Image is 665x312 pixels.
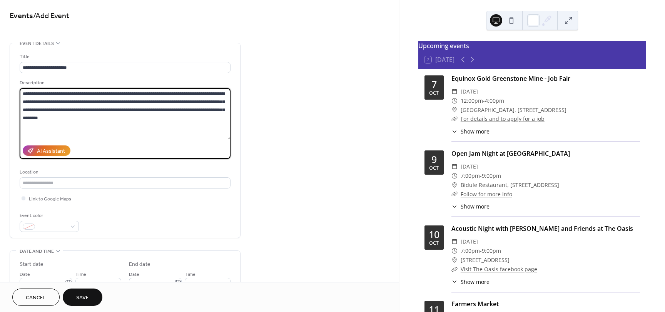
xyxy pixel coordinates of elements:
[20,260,43,269] div: Start date
[480,246,482,255] span: -
[26,294,46,302] span: Cancel
[431,155,437,164] div: 9
[461,246,480,255] span: 7:00pm
[431,80,437,89] div: 7
[63,289,102,306] button: Save
[129,270,139,279] span: Date
[461,237,478,246] span: [DATE]
[451,114,458,123] div: ​
[129,260,150,269] div: End date
[23,145,70,156] button: AI Assistant
[451,127,490,135] button: ​Show more
[451,149,570,158] a: Open Jam Night at [GEOGRAPHIC_DATA]
[451,202,458,210] div: ​
[451,265,458,274] div: ​
[429,241,439,246] div: Oct
[482,171,501,180] span: 9:00pm
[451,127,458,135] div: ​
[451,96,458,105] div: ​
[76,294,89,302] span: Save
[482,246,501,255] span: 9:00pm
[451,255,458,265] div: ​
[451,171,458,180] div: ​
[20,79,229,87] div: Description
[461,190,512,198] a: Follow for more info
[12,289,60,306] button: Cancel
[451,87,458,96] div: ​
[461,115,545,122] a: For details and to apply for a job
[451,74,570,83] a: Equinox Gold Greenstone Mine - Job Fair
[20,168,229,176] div: Location
[461,162,478,171] span: [DATE]
[451,278,458,286] div: ​
[451,180,458,190] div: ​
[10,8,33,23] a: Events
[33,8,69,23] span: / Add Event
[75,270,86,279] span: Time
[20,247,54,255] span: Date and time
[461,278,490,286] span: Show more
[461,202,490,210] span: Show more
[461,127,490,135] span: Show more
[37,147,65,155] div: AI Assistant
[429,166,439,171] div: Oct
[20,212,77,220] div: Event color
[185,270,195,279] span: Time
[461,96,483,105] span: 12:00pm
[461,87,478,96] span: [DATE]
[461,171,480,180] span: 7:00pm
[429,230,439,239] div: 10
[451,278,490,286] button: ​Show more
[461,255,510,265] a: [STREET_ADDRESS]
[461,105,566,115] a: [GEOGRAPHIC_DATA], [STREET_ADDRESS]
[451,202,490,210] button: ​Show more
[451,300,499,308] a: Farmers Market
[461,265,537,273] a: Visit The Oasis facebook page
[20,270,30,279] span: Date
[29,195,71,203] span: Link to Google Maps
[20,53,229,61] div: Title
[451,237,458,246] div: ​
[461,180,559,190] a: Bidule Restaurant, [STREET_ADDRESS]
[451,190,458,199] div: ​
[451,224,633,233] a: Acoustic Night with [PERSON_NAME] and Friends at The Oasis
[429,91,439,96] div: Oct
[451,162,458,171] div: ​
[483,96,485,105] span: -
[451,246,458,255] div: ​
[451,105,458,115] div: ​
[418,41,646,50] div: Upcoming events
[480,171,482,180] span: -
[485,96,504,105] span: 4:00pm
[20,40,54,48] span: Event details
